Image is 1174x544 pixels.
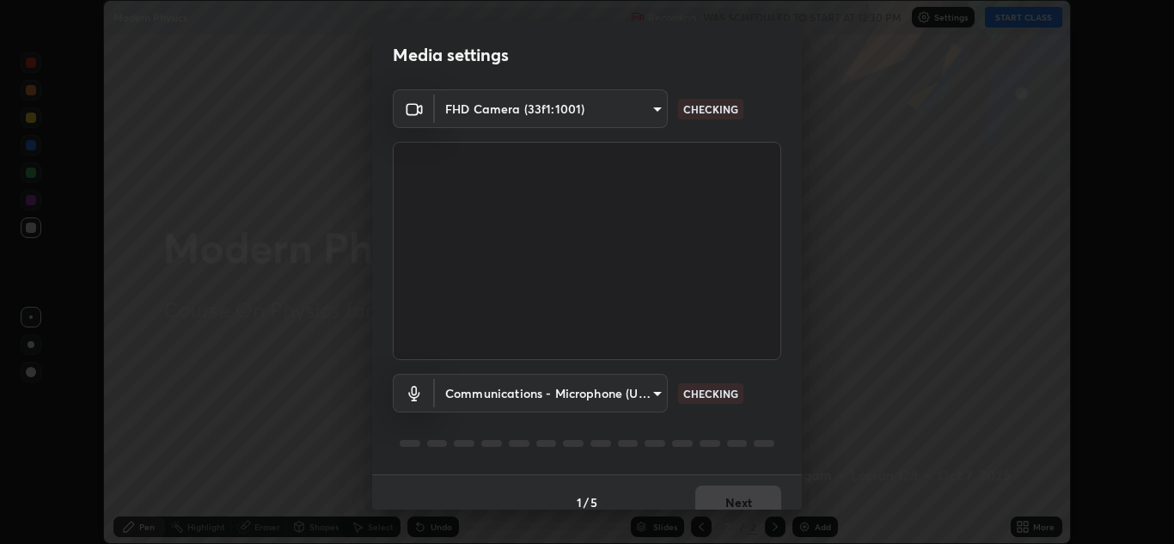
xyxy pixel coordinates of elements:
[435,89,668,128] div: FHD Camera (33f1:1001)
[393,44,509,66] h2: Media settings
[435,374,668,413] div: FHD Camera (33f1:1001)
[683,386,738,401] p: CHECKING
[590,493,597,511] h4: 5
[584,493,589,511] h4: /
[683,101,738,117] p: CHECKING
[577,493,582,511] h4: 1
